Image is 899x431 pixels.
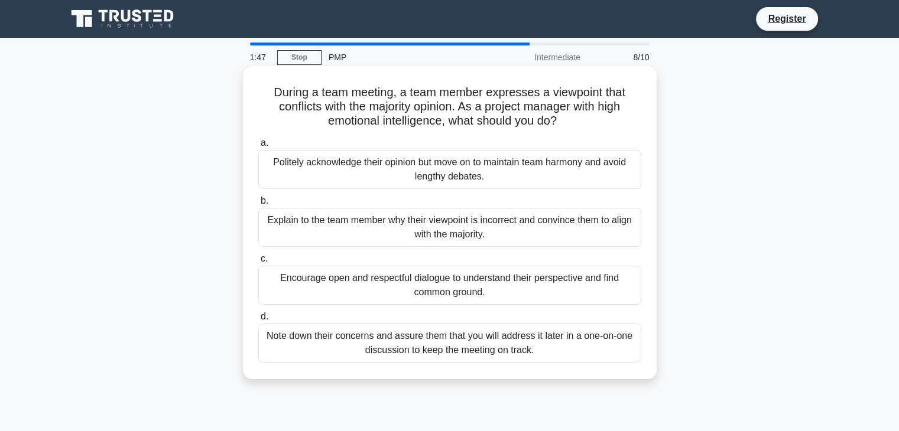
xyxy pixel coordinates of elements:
[277,50,322,65] a: Stop
[588,45,657,69] div: 8/10
[484,45,588,69] div: Intermediate
[258,208,641,247] div: Explain to the team member why their viewpoint is incorrect and convince them to align with the m...
[258,324,641,363] div: Note down their concerns and assure them that you will address it later in a one-on-one discussio...
[243,45,277,69] div: 1:47
[261,195,268,205] span: b.
[322,45,484,69] div: PMP
[261,253,268,263] span: c.
[761,11,813,26] a: Register
[258,266,641,305] div: Encourage open and respectful dialogue to understand their perspective and find common ground.
[261,311,268,321] span: d.
[261,138,268,148] span: a.
[257,85,642,129] h5: During a team meeting, a team member expresses a viewpoint that conflicts with the majority opini...
[258,150,641,189] div: Politely acknowledge their opinion but move on to maintain team harmony and avoid lengthy debates.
